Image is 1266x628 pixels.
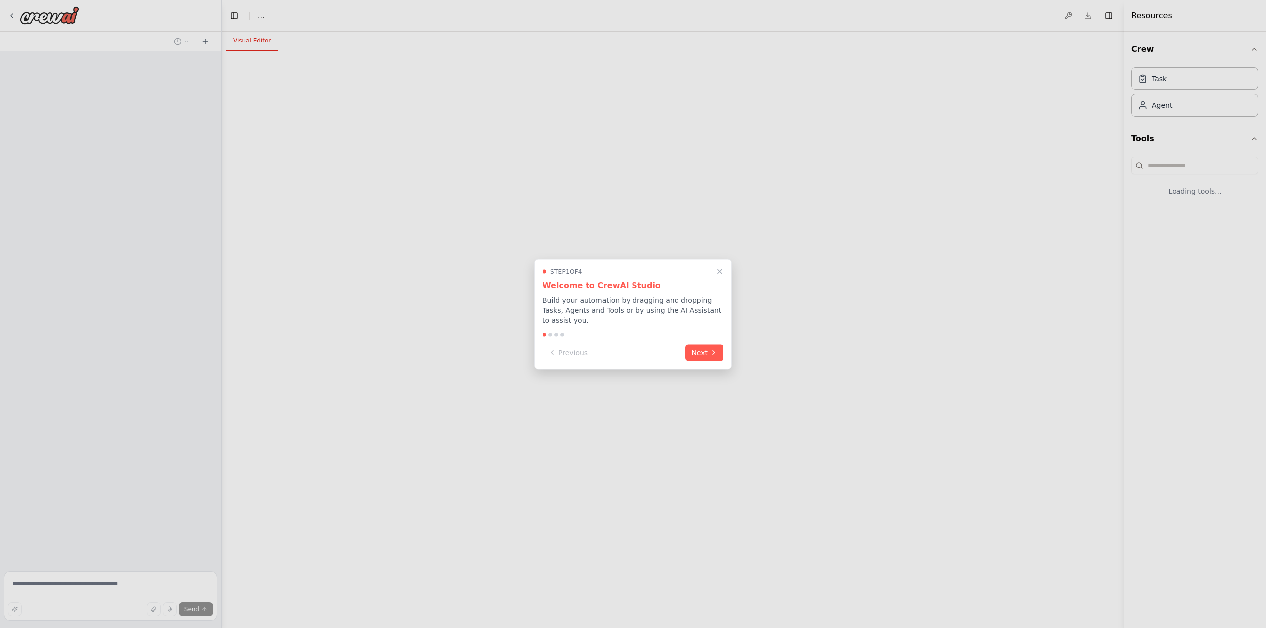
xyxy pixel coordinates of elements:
button: Next [685,344,723,361]
h3: Welcome to CrewAI Studio [543,279,723,291]
button: Previous [543,344,593,361]
button: Close walkthrough [714,265,725,277]
button: Hide left sidebar [227,9,241,23]
span: Step 1 of 4 [550,267,582,275]
p: Build your automation by dragging and dropping Tasks, Agents and Tools or by using the AI Assista... [543,295,723,325]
